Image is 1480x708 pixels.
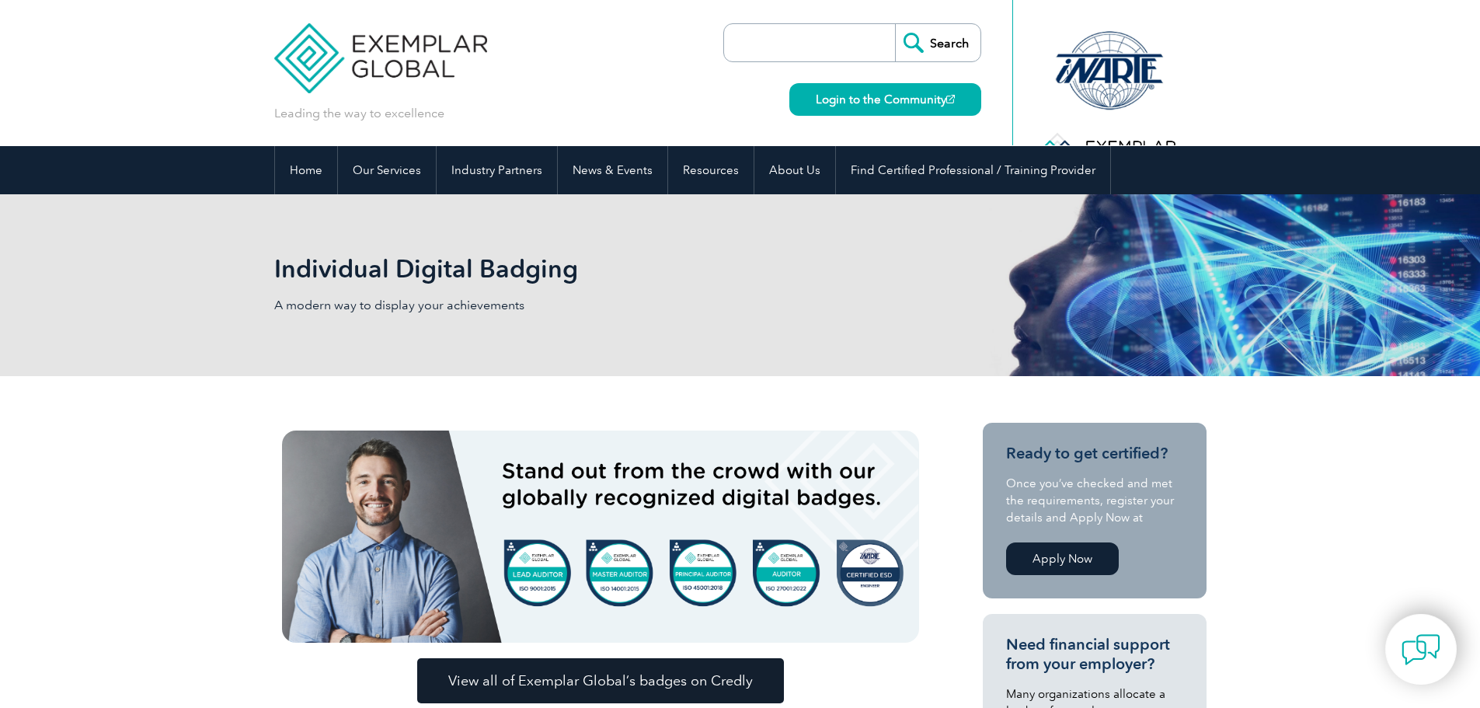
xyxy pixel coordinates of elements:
[1006,635,1183,674] h3: Need financial support from your employer?
[417,658,784,703] a: View all of Exemplar Global’s badges on Credly
[668,146,754,194] a: Resources
[338,146,436,194] a: Our Services
[789,83,981,116] a: Login to the Community
[437,146,557,194] a: Industry Partners
[558,146,667,194] a: News & Events
[754,146,835,194] a: About Us
[946,95,955,103] img: open_square.png
[282,431,919,643] img: badges
[1006,475,1183,526] p: Once you’ve checked and met the requirements, register your details and Apply Now at
[274,297,740,314] p: A modern way to display your achievements
[275,146,337,194] a: Home
[895,24,980,61] input: Search
[274,105,444,122] p: Leading the way to excellence
[1006,444,1183,463] h3: Ready to get certified?
[836,146,1110,194] a: Find Certified Professional / Training Provider
[1006,542,1119,575] a: Apply Now
[274,256,927,281] h2: Individual Digital Badging
[448,674,753,688] span: View all of Exemplar Global’s badges on Credly
[1402,630,1440,669] img: contact-chat.png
